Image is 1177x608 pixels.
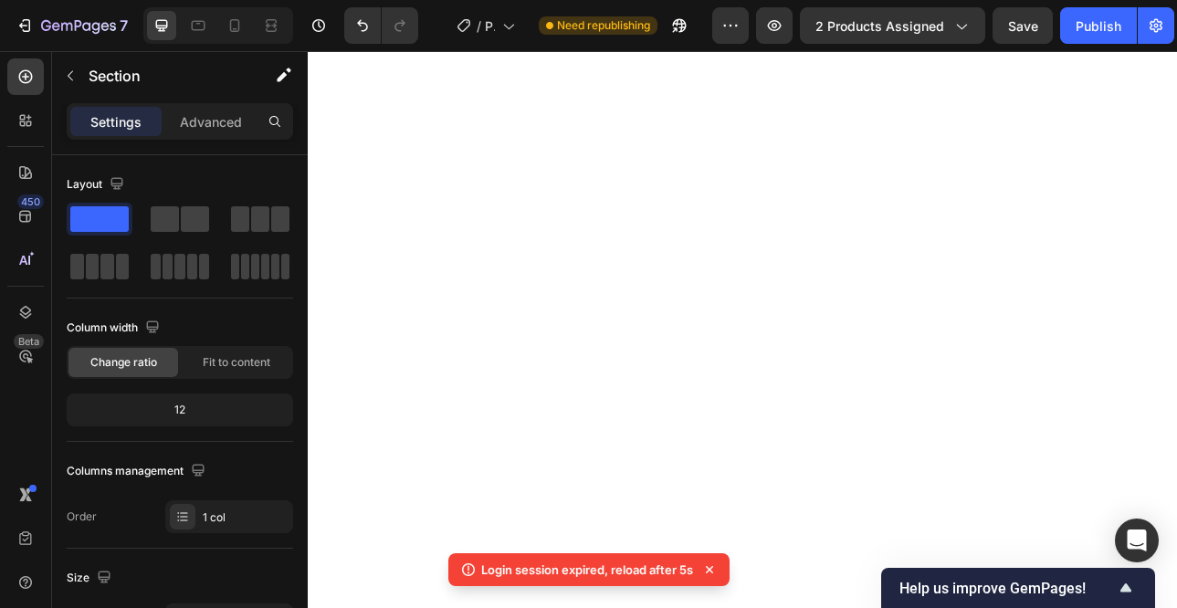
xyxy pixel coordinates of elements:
div: 450 [17,194,44,209]
div: Publish [1076,16,1121,36]
span: Product_InfinityHOOP [485,16,495,36]
div: Order [67,508,97,525]
span: / [477,16,481,36]
span: Need republishing [557,17,650,34]
button: Publish [1060,7,1137,44]
p: Advanced [180,112,242,131]
div: 12 [70,397,289,423]
div: Open Intercom Messenger [1115,519,1159,562]
iframe: Design area [308,51,1177,608]
button: Show survey - Help us improve GemPages! [899,577,1137,599]
div: Layout [67,173,128,197]
span: Fit to content [203,354,270,371]
span: 2 products assigned [815,16,944,36]
span: Help us improve GemPages! [899,580,1115,597]
div: Columns management [67,459,209,484]
p: Settings [90,112,142,131]
p: Login session expired, reload after 5s [481,561,693,579]
button: 2 products assigned [800,7,985,44]
button: Save [993,7,1053,44]
span: Save [1008,18,1038,34]
div: 1 col [203,509,289,526]
p: Section [89,65,238,87]
div: Size [67,566,115,591]
span: Change ratio [90,354,157,371]
p: 7 [120,15,128,37]
button: 7 [7,7,136,44]
div: Column width [67,316,163,341]
div: Undo/Redo [344,7,418,44]
div: Beta [14,334,44,349]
